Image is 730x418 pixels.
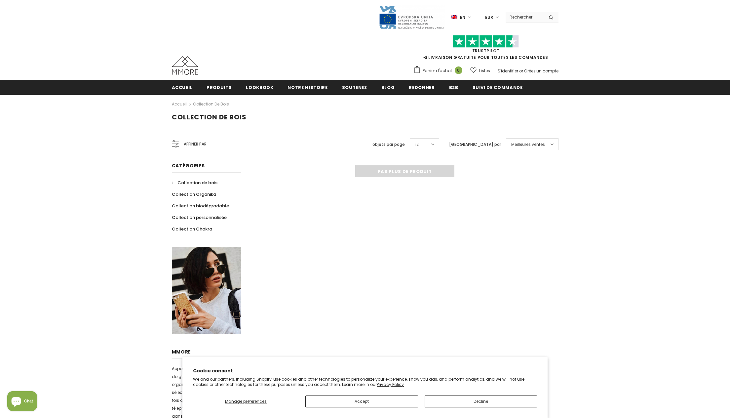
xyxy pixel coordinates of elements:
a: Notre histoire [288,80,327,95]
span: soutenez [342,84,367,91]
button: Manage preferences [193,396,299,407]
input: Search Site [506,12,544,22]
span: Collection de bois [172,112,247,122]
label: [GEOGRAPHIC_DATA] par [449,141,501,148]
a: Collection de bois [172,177,217,188]
span: Accueil [172,84,193,91]
a: Blog [381,80,395,95]
a: Redonner [409,80,435,95]
span: Lookbook [246,84,273,91]
span: Collection biodégradable [172,203,229,209]
span: Collection Organika [172,191,216,197]
a: Collection de bois [193,101,229,107]
span: Affiner par [184,141,207,148]
img: i-lang-1.png [451,15,457,20]
a: Accueil [172,100,187,108]
span: Listes [479,67,490,74]
span: Produits [207,84,232,91]
span: Notre histoire [288,84,327,91]
span: en [460,14,465,21]
a: Listes [470,65,490,76]
a: TrustPilot [472,48,500,54]
a: Suivi de commande [473,80,523,95]
span: B2B [449,84,458,91]
span: Meilleures ventes [511,141,545,148]
a: B2B [449,80,458,95]
span: Collection Chakra [172,226,212,232]
a: Privacy Policy [377,382,404,387]
span: or [519,68,523,74]
span: Suivi de commande [473,84,523,91]
span: 0 [455,66,462,74]
h2: Cookie consent [193,367,537,374]
button: Accept [305,396,418,407]
a: Accueil [172,80,193,95]
span: 12 [415,141,419,148]
img: Javni Razpis [379,5,445,29]
span: MMORE [172,349,191,355]
a: Collection Chakra [172,223,212,235]
img: Cas MMORE [172,56,198,75]
a: Collection biodégradable [172,200,229,212]
a: Collection personnalisée [172,212,227,223]
button: Decline [425,396,537,407]
span: Collection personnalisée [172,214,227,221]
a: Produits [207,80,232,95]
p: We and our partners, including Shopify, use cookies and other technologies to personalize your ex... [193,377,537,387]
span: LIVRAISON GRATUITE POUR TOUTES LES COMMANDES [413,38,558,60]
label: objets par page [372,141,405,148]
inbox-online-store-chat: Shopify online store chat [5,391,39,413]
a: Lookbook [246,80,273,95]
a: Panier d'achat 0 [413,66,466,76]
span: Blog [381,84,395,91]
a: Collection Organika [172,188,216,200]
a: soutenez [342,80,367,95]
a: Javni Razpis [379,14,445,20]
img: Faites confiance aux étoiles pilotes [453,35,519,48]
span: Manage preferences [225,398,267,404]
span: EUR [485,14,493,21]
span: Collection de bois [177,180,217,186]
span: Panier d'achat [423,67,452,74]
a: S'identifier [498,68,518,74]
a: Créez un compte [524,68,558,74]
span: Redonner [409,84,435,91]
span: Catégories [172,162,205,169]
